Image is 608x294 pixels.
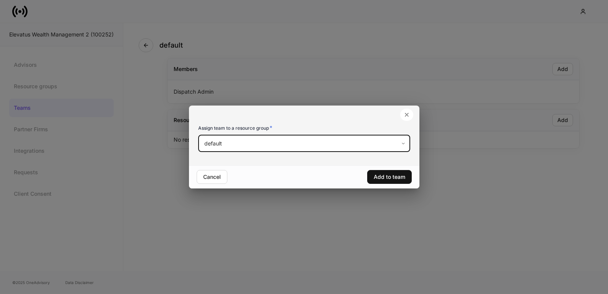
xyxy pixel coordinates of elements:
[198,124,272,132] h6: Assign team to a resource group
[198,135,410,152] div: default
[374,174,405,180] div: Add to team
[203,174,221,180] div: Cancel
[197,170,227,184] button: Cancel
[367,170,412,184] button: Add to team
